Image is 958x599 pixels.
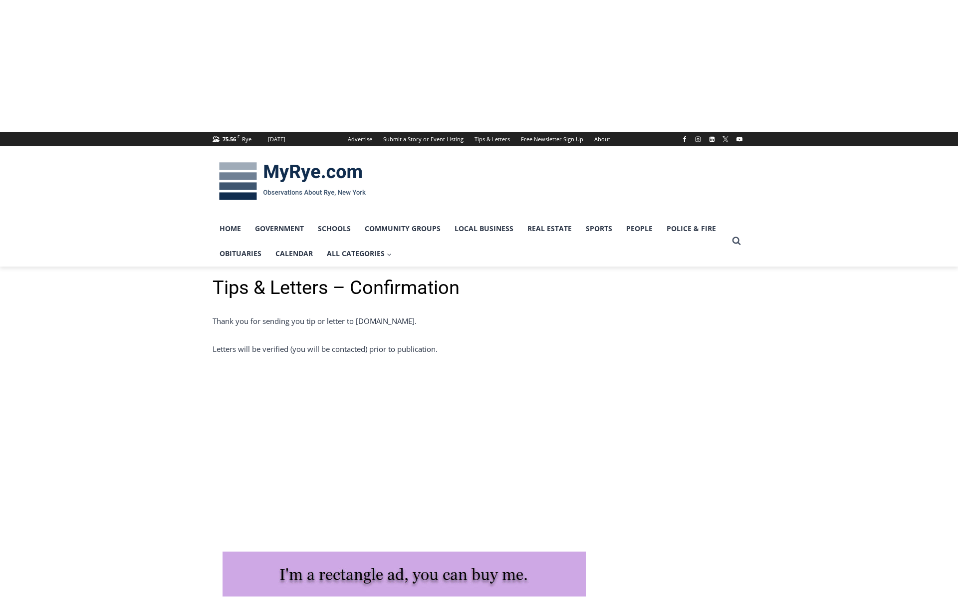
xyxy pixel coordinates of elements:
[660,216,723,241] a: Police & Fire
[358,216,448,241] a: Community Groups
[619,216,660,241] a: People
[223,552,586,597] img: I'm a rectangle ad, you can buy me
[213,216,727,267] nav: Primary Navigation
[520,216,579,241] a: Real Estate
[719,133,731,145] a: X
[679,133,691,145] a: Facebook
[327,248,392,259] span: All Categories
[268,135,285,144] div: [DATE]
[242,135,251,144] div: Rye
[515,132,589,146] a: Free Newsletter Sign Up
[213,241,268,266] a: Obituaries
[213,277,745,299] h1: Tips & Letters – Confirmation
[579,216,619,241] a: Sports
[706,133,718,145] a: Linkedin
[213,155,372,207] img: MyRye.com
[213,343,745,355] p: Letters will be verified (you will be contacted) prior to publication.
[268,241,320,266] a: Calendar
[238,134,239,139] span: F
[213,315,745,327] p: Thank you for sending you tip or letter to [DOMAIN_NAME].
[342,132,616,146] nav: Secondary Navigation
[448,216,520,241] a: Local Business
[223,135,236,143] span: 75.56
[248,216,311,241] a: Government
[692,133,704,145] a: Instagram
[589,132,616,146] a: About
[469,132,515,146] a: Tips & Letters
[320,241,399,266] a: All Categories
[213,216,248,241] a: Home
[727,232,745,250] button: View Search Form
[733,133,745,145] a: YouTube
[311,216,358,241] a: Schools
[342,132,378,146] a: Advertise
[378,132,469,146] a: Submit a Story or Event Listing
